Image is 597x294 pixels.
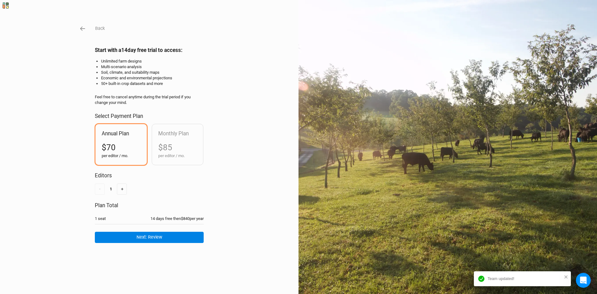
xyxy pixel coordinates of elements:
[95,216,106,222] div: 1 seat
[158,153,197,159] div: per editor / mo.
[102,130,141,137] h2: Annual Plan
[117,184,127,194] button: +
[95,94,204,105] div: Feel free to cancel anytime during the trial period if you change your mind.
[101,64,204,70] li: Multi-scenario analysis
[101,58,204,64] li: Unlimited farm designs
[95,202,204,208] h2: Plan Total
[95,113,204,119] h2: Select Payment Plan
[95,232,204,243] button: Next: Review
[95,47,204,53] h2: Start with a 14 day free trial to access:
[101,81,204,86] li: 50+ built-in crop datasets and more
[158,143,172,152] span: $85
[576,273,591,288] iframe: Intercom live chat
[564,274,568,279] button: close
[95,25,105,32] button: Back
[95,124,147,165] div: Annual Plan$70per editor / mo.
[150,216,204,222] div: 14 days free then $840 per year
[152,124,203,165] div: Monthly Plan$85per editor / mo.
[102,153,141,159] div: per editor / mo.
[101,75,204,81] li: Economic and environmental projections
[110,186,112,192] div: 1
[488,276,562,282] div: Team updated!
[101,70,204,75] li: Soil, climate, and suitability maps
[102,143,116,152] span: $70
[95,172,204,179] h2: Editors
[95,184,105,194] button: -
[158,130,197,137] h2: Monthly Plan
